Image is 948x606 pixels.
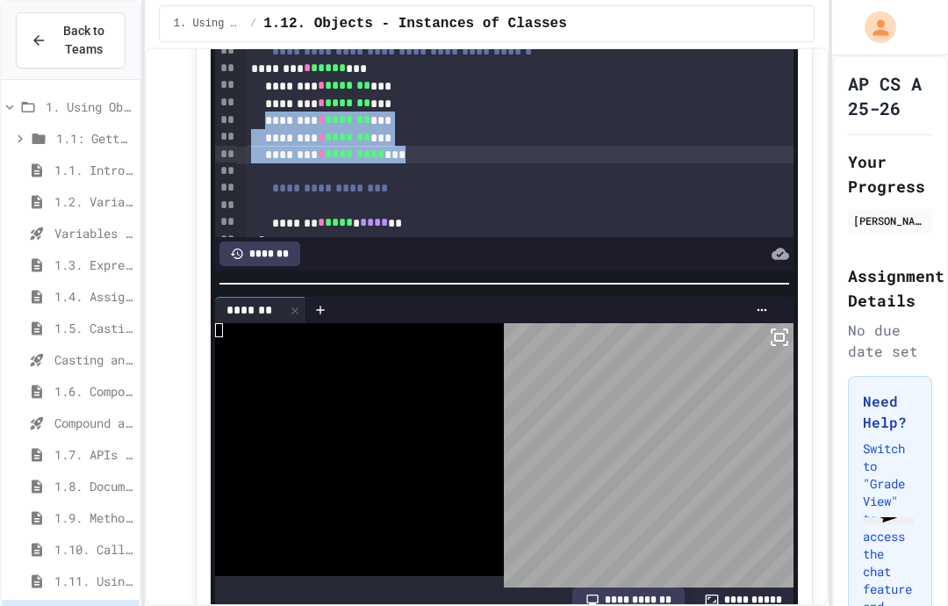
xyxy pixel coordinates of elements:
span: 1.1: Getting Started [56,129,133,148]
span: / [250,17,256,31]
span: 1.5. Casting and Ranges of Values [54,319,133,337]
button: Back to Teams [16,12,126,69]
div: No due date set [848,320,932,362]
span: 1. Using Objects and Methods [174,17,243,31]
span: 1. Using Objects and Methods [46,97,133,116]
h2: Your Progress [848,149,932,198]
span: 1.1. Introduction to Algorithms, Programming, and Compilers [54,161,133,179]
h3: Need Help? [863,391,917,433]
span: Casting and Ranges of variables - Quiz [54,350,133,369]
span: 1.7. APIs and Libraries [54,445,133,464]
h2: Assignment Details [848,263,932,313]
span: 1.3. Expressions and Output [New] [54,256,133,274]
span: 1.8. Documentation with Comments and Preconditions [54,477,133,495]
h1: AP CS A 25-26 [848,71,932,120]
span: Back to Teams [57,22,111,59]
span: 1.6. Compound Assignment Operators [54,382,133,400]
span: 1.12. Objects - Instances of Classes [263,13,567,34]
span: 1.11. Using the Math Class [54,572,133,590]
div: [PERSON_NAME] [853,213,927,228]
span: Variables and Data Types - Quiz [54,224,133,242]
iframe: chat widget [856,517,934,592]
span: 1.10. Calling Class Methods [54,540,133,559]
span: 1.9. Method Signatures [54,509,133,527]
span: 1.4. Assignment and Input [54,287,133,306]
div: My Account [846,7,901,47]
span: 1.2. Variables and Data Types [54,192,133,211]
span: Compound assignment operators - Quiz [54,414,133,432]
